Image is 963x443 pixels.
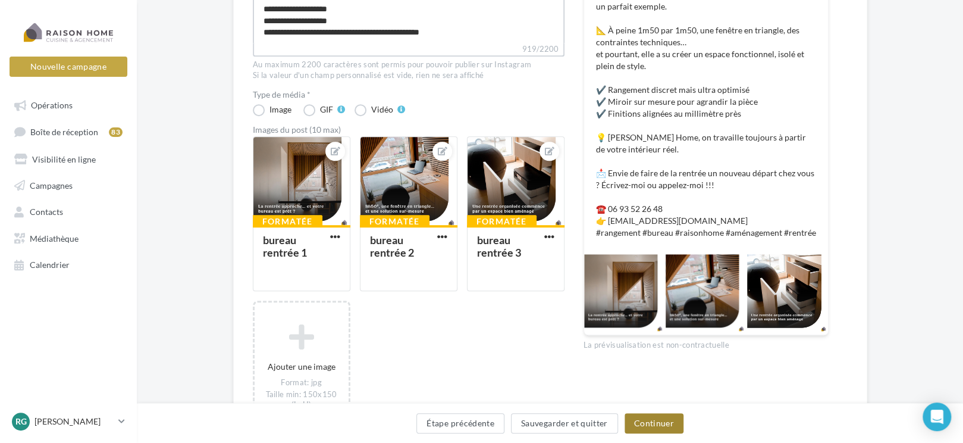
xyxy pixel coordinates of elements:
[7,94,130,116] a: Opérations
[923,403,951,431] div: Open Intercom Messenger
[30,260,70,270] span: Calendrier
[7,253,130,274] a: Calendrier
[269,105,291,114] div: Image
[7,200,130,221] a: Contacts
[7,120,130,142] a: Boîte de réception83
[34,416,114,428] p: [PERSON_NAME]
[31,100,73,110] span: Opérations
[30,180,73,190] span: Campagnes
[370,233,414,259] div: bureau rentrée 2
[7,174,130,195] a: Campagnes
[10,57,127,77] button: Nouvelle campagne
[253,60,564,70] div: Au maximum 2200 caractères sont permis pour pouvoir publier sur Instagram
[15,416,27,428] span: Rg
[371,105,393,114] div: Vidéo
[7,148,130,169] a: Visibilité en ligne
[253,91,564,99] label: Type de média *
[30,233,79,243] span: Médiathèque
[253,126,564,134] div: Images du post (10 max)
[416,413,504,433] button: Étape précédente
[584,335,829,351] div: La prévisualisation est non-contractuelle
[10,410,127,433] a: Rg [PERSON_NAME]
[511,413,618,433] button: Sauvegarder et quitter
[360,215,429,228] div: Formatée
[253,215,322,228] div: Formatée
[320,105,333,114] div: GIF
[263,233,307,259] div: bureau rentrée 1
[7,227,130,248] a: Médiathèque
[253,43,564,57] label: 919/2200
[253,70,564,81] div: Si la valeur d'un champ personnalisé est vide, rien ne sera affiché
[109,127,123,137] div: 83
[30,207,63,217] span: Contacts
[467,215,537,228] div: Formatée
[32,154,96,164] span: Visibilité en ligne
[625,413,683,433] button: Continuer
[477,233,521,259] div: bureau rentrée 3
[30,127,98,137] span: Boîte de réception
